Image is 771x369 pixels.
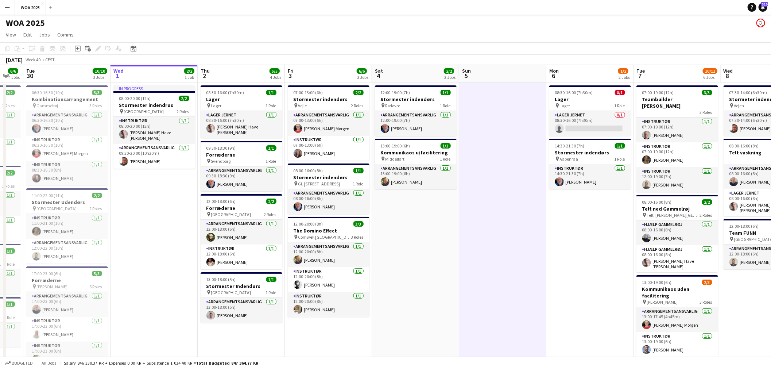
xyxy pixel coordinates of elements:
[90,206,102,211] span: 2 Roles
[618,68,628,74] span: 1/2
[288,111,369,136] app-card-role: Arrangementsansvarlig1/107:00-13:00 (6h)[PERSON_NAME] Morgen
[375,111,457,136] app-card-role: Arrangementsansvarlig1/112:00-19:00 (7h)[PERSON_NAME]
[266,290,276,295] span: 1 Role
[5,170,15,176] span: 2/2
[206,199,236,204] span: 12:00-18:00 (6h)
[266,145,276,151] span: 1/1
[266,158,276,164] span: 1 Role
[375,149,457,156] h3: Kommunikaos u/facilitering
[385,156,405,162] span: Middelfart
[32,90,64,95] span: 06:30-16:30 (10h)
[8,68,18,74] span: 6/6
[636,68,645,74] span: Tue
[45,57,55,62] div: CEST
[756,19,765,27] app-user-avatar: Drift Drift
[206,90,244,95] span: 08:30-16:00 (7h30m)
[5,248,15,254] span: 1/1
[113,144,195,169] app-card-role: Arrangementsansvarlig1/109:30-20:00 (10h30m)[PERSON_NAME]
[26,214,108,239] app-card-role: Instruktør1/111:00-21:00 (10h)[PERSON_NAME]
[26,161,108,185] app-card-role: Instruktør1/108:30-16:30 (8h)[PERSON_NAME]
[201,151,282,158] h3: Forræderne
[636,118,718,142] app-card-role: Instruktør1/107:00-19:00 (12h)[PERSON_NAME]
[441,143,451,149] span: 1/1
[636,195,718,272] div: 08:00-16:00 (8h)2/2Telt ned Gammelrøj Telt. [PERSON_NAME][GEOGRAPHIC_DATA]2 RolesHjælp Gammelrøj1...
[647,212,700,218] span: Telt. [PERSON_NAME][GEOGRAPHIC_DATA]
[26,317,108,342] app-card-role: Instruktør1/117:00-23:00 (6h)[PERSON_NAME]
[734,103,744,108] span: Vejen
[199,72,210,80] span: 2
[636,85,718,192] div: 07:00-19:00 (12h)3/3Teambuilder [PERSON_NAME]3 RolesInstruktør1/107:00-19:00 (12h)[PERSON_NAME]In...
[374,72,383,80] span: 4
[642,90,674,95] span: 07:00-19:00 (12h)
[32,271,62,276] span: 17:00-23:00 (6h)
[287,72,294,80] span: 3
[288,292,369,317] app-card-role: Instruktør1/112:00-20:00 (8h)[PERSON_NAME]
[25,72,35,80] span: 30
[201,245,282,269] app-card-role: Instruktør1/112:00-18:00 (6h)[PERSON_NAME]
[92,90,102,95] span: 3/3
[288,267,369,292] app-card-role: Instruktør1/112:00-20:00 (8h)[PERSON_NAME]
[270,68,280,74] span: 5/5
[206,277,236,282] span: 13:00-18:00 (5h)
[92,271,102,276] span: 5/5
[8,74,20,80] div: 4 Jobs
[375,85,457,136] app-job-card: 12:00-19:00 (7h)1/1Stormester indendørs Rødovre1 RoleArrangementsansvarlig1/112:00-19:00 (7h)[PER...
[703,68,717,74] span: 10/11
[201,220,282,245] app-card-role: Arrangementsansvarlig1/112:00-18:00 (6h)[PERSON_NAME]
[288,217,369,317] app-job-card: 12:00-20:00 (8h)3/3The Domino Effect Comwell [GEOGRAPHIC_DATA]3 RolesArrangementsansvarlig1/112:0...
[211,290,251,295] span: [GEOGRAPHIC_DATA]
[37,206,77,211] span: [GEOGRAPHIC_DATA]
[201,111,282,138] app-card-role: Lager Jernet1/108:30-16:00 (7h30m)[PERSON_NAME] Have [PERSON_NAME]
[201,141,282,191] app-job-card: 09:30-18:30 (9h)1/1Forræderne Svendborg1 RoleArrangementsansvarlig1/109:30-18:30 (9h)[PERSON_NAME]
[266,199,276,204] span: 2/2
[26,292,108,317] app-card-role: Arrangementsansvarlig1/117:00-23:00 (6h)[PERSON_NAME]
[375,164,457,189] app-card-role: Arrangementsansvarlig1/113:00-19:00 (6h)[PERSON_NAME]
[722,72,733,80] span: 8
[26,188,108,264] app-job-card: 11:00-22:00 (11h)2/2Stormester Udendørs [GEOGRAPHIC_DATA]2 RolesInstruktør1/111:00-21:00 (10h)[PE...
[615,156,625,162] span: 1 Role
[702,90,712,95] span: 3/3
[37,103,58,108] span: Gammelrøj
[113,85,195,91] div: In progress
[93,74,107,80] div: 3 Jobs
[4,359,34,367] button: Budgeted
[702,280,712,285] span: 2/3
[184,68,194,74] span: 2/2
[288,164,369,214] app-job-card: 08:00-16:00 (8h)1/1Stormester indendørs Gl. [STREET_ADDRESS]1 RoleArrangementsansvarlig1/108:00-1...
[113,85,195,169] app-job-card: In progress08:00-20:00 (12h)2/2Stormester indendrøs [GEOGRAPHIC_DATA]2 RolesInstruktør1/108:00-20...
[201,85,282,138] app-job-card: 08:30-16:00 (7h30m)1/1Lager Lager1 RoleLager Jernet1/108:30-16:00 (7h30m)[PERSON_NAME] Have [PERS...
[3,103,15,108] span: 2 Roles
[440,103,451,108] span: 1 Role
[642,280,672,285] span: 13:00-19:00 (6h)
[26,85,108,185] div: 06:30-16:30 (10h)3/3Kombinationsarrangement Gammelrøj3 RolesArrangementsansvarlig1/106:30-16:30 (...
[201,194,282,269] app-job-card: 12:00-18:00 (6h)2/2Forræderne [GEOGRAPHIC_DATA]2 RolesArrangementsansvarlig1/112:00-18:00 (6h)[PE...
[36,30,53,39] a: Jobs
[124,109,164,114] span: [GEOGRAPHIC_DATA]
[288,242,369,267] app-card-role: Arrangementsansvarlig1/112:00-20:00 (8h)[PERSON_NAME]
[288,189,369,214] app-card-role: Arrangementsansvarlig1/108:00-16:00 (8h)[PERSON_NAME]
[6,56,23,64] div: [DATE]
[353,90,364,95] span: 2/2
[636,245,718,272] app-card-role: Hjælp Gammelrøj1/108:00-16:00 (8h)[PERSON_NAME] Have [PERSON_NAME]
[636,96,718,109] h3: Teambuilder [PERSON_NAME]
[461,72,471,80] span: 5
[353,181,364,187] span: 1 Role
[57,31,74,38] span: Comms
[729,143,759,149] span: 08:00-16:00 (8h)
[636,167,718,192] app-card-role: Instruktør1/112:00-19:00 (7h)[PERSON_NAME]
[26,277,108,284] h3: Forræderne
[20,30,35,39] a: Edit
[196,360,258,366] span: Total Budgeted 847 364.77 KR
[201,298,282,323] app-card-role: Arrangementsansvarlig1/113:00-18:00 (5h)[PERSON_NAME]
[294,90,323,95] span: 07:00-13:00 (6h)
[381,90,410,95] span: 12:00-19:00 (7h)
[642,199,672,205] span: 08:00-16:00 (8h)
[288,96,369,103] h3: Stormester indendørs
[375,139,457,189] div: 13:00-19:00 (6h)1/1Kommunikaos u/facilitering Middelfart1 RoleArrangementsansvarlig1/113:00-19:00...
[270,74,281,80] div: 4 Jobs
[12,361,33,366] span: Budgeted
